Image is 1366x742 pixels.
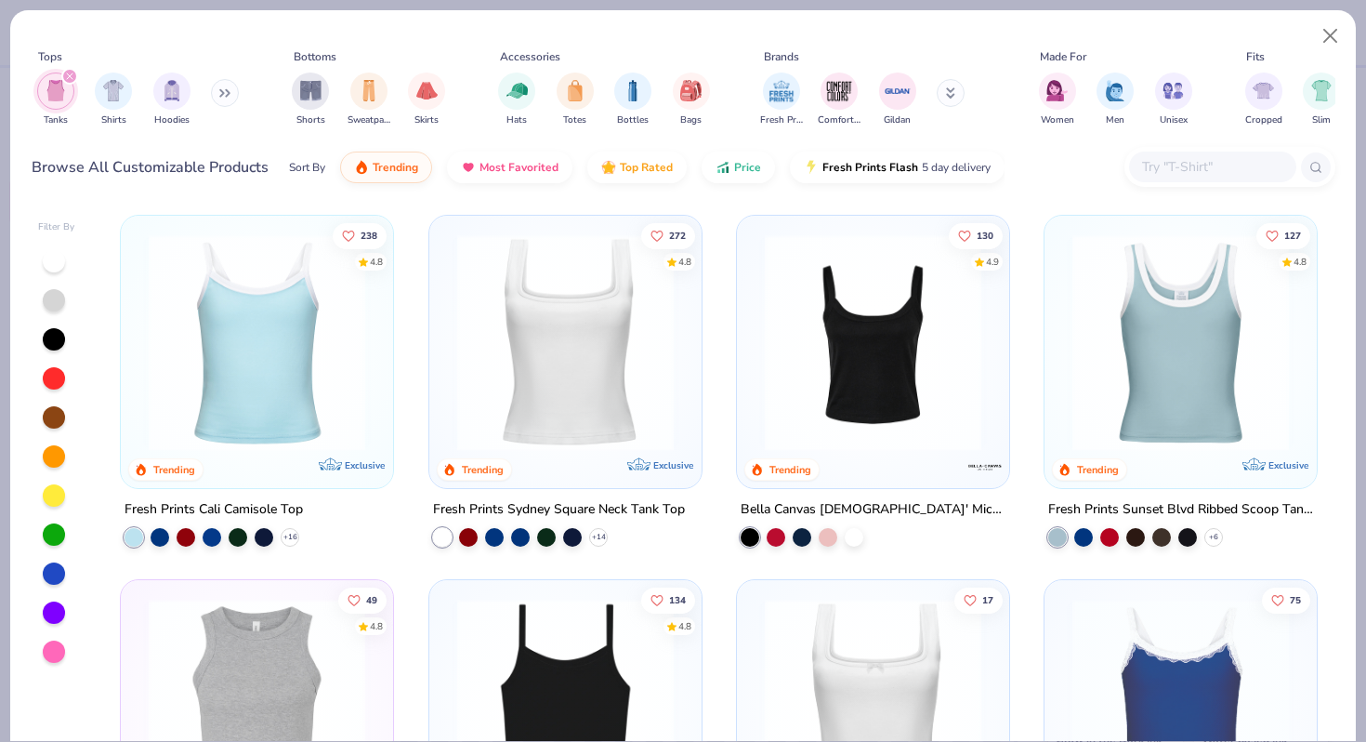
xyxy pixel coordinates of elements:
button: filter button [1039,73,1076,127]
div: filter for Men [1097,73,1134,127]
button: filter button [153,73,190,127]
img: Unisex Image [1162,80,1184,101]
div: filter for Comfort Colors [818,73,860,127]
div: Bella Canvas [DEMOGRAPHIC_DATA]' Micro Ribbed Scoop Tank [741,498,1005,522]
span: Most Favorited [479,160,558,175]
div: 4.8 [370,620,383,634]
span: Totes [563,113,586,127]
div: Bottoms [294,48,336,65]
img: 94a2aa95-cd2b-4983-969b-ecd512716e9a [448,234,683,451]
div: Brands [764,48,799,65]
img: TopRated.gif [601,160,616,175]
img: Men Image [1105,80,1125,101]
span: 5 day delivery [922,157,991,179]
span: 134 [668,596,685,605]
div: filter for Tanks [37,73,74,127]
span: Tanks [44,113,68,127]
img: Totes Image [565,80,585,101]
img: 80dc4ece-0e65-4f15-94a6-2a872a258fbd [991,234,1226,451]
span: Trending [373,160,418,175]
img: Comfort Colors Image [825,77,853,105]
span: Fresh Prints Flash [822,160,918,175]
span: Slim [1312,113,1331,127]
div: filter for Skirts [408,73,445,127]
div: filter for Bottles [614,73,651,127]
div: filter for Shirts [95,73,132,127]
button: filter button [1155,73,1192,127]
span: 238 [361,231,377,240]
button: filter button [1245,73,1282,127]
span: Exclusive [653,459,693,471]
button: Trending [340,152,432,183]
img: Shorts Image [300,80,322,101]
button: Most Favorited [447,152,572,183]
span: Comfort Colors [818,113,860,127]
span: Skirts [414,113,439,127]
span: 17 [982,596,993,605]
span: Hats [506,113,527,127]
div: filter for Gildan [879,73,916,127]
span: + 16 [283,532,297,543]
div: Fresh Prints Sunset Blvd Ribbed Scoop Tank Top [1048,498,1313,522]
button: filter button [498,73,535,127]
span: Exclusive [346,459,386,471]
img: Bottles Image [623,80,643,101]
div: Made For [1040,48,1086,65]
img: Bella + Canvas logo [966,448,1004,485]
img: 805349cc-a073-4baf-ae89-b2761e757b43 [1063,234,1298,451]
img: Hoodies Image [162,80,182,101]
img: Skirts Image [416,80,438,101]
span: Top Rated [620,160,673,175]
div: filter for Cropped [1245,73,1282,127]
div: filter for Hats [498,73,535,127]
div: 4.8 [677,620,690,634]
button: filter button [673,73,710,127]
div: filter for Totes [557,73,594,127]
div: Fits [1246,48,1265,65]
div: 4.8 [370,255,383,269]
div: Fresh Prints Sydney Square Neck Tank Top [433,498,685,522]
img: Bags Image [680,80,701,101]
button: filter button [760,73,803,127]
button: filter button [818,73,860,127]
button: Price [702,152,775,183]
div: Browse All Customizable Products [32,156,269,179]
span: 75 [1290,596,1301,605]
button: Like [949,222,1003,248]
span: 130 [977,231,993,240]
div: 4.8 [1294,255,1307,269]
button: filter button [37,73,74,127]
span: Fresh Prints [760,113,803,127]
div: filter for Women [1039,73,1076,127]
img: flash.gif [804,160,819,175]
span: Men [1106,113,1124,127]
div: Sort By [289,159,325,176]
div: filter for Bags [673,73,710,127]
span: + 14 [591,532,605,543]
span: Cropped [1245,113,1282,127]
div: filter for Fresh Prints [760,73,803,127]
span: 127 [1284,231,1301,240]
span: Exclusive [1268,459,1308,471]
img: Gildan Image [884,77,912,105]
div: Tops [38,48,62,65]
img: 8af284bf-0d00-45ea-9003-ce4b9a3194ad [755,234,991,451]
span: + 6 [1209,532,1218,543]
div: Filter By [38,220,75,234]
img: Sweatpants Image [359,80,379,101]
button: Like [338,588,387,614]
img: Women Image [1046,80,1068,101]
input: Try "T-Shirt" [1140,156,1283,178]
button: Top Rated [587,152,687,183]
img: Hats Image [506,80,528,101]
div: Fresh Prints Cali Camisole Top [125,498,303,522]
div: filter for Sweatpants [348,73,390,127]
span: Price [734,160,761,175]
img: 63ed7c8a-03b3-4701-9f69-be4b1adc9c5f [683,234,918,451]
button: filter button [879,73,916,127]
div: 4.8 [677,255,690,269]
img: Tanks Image [46,80,66,101]
img: trending.gif [354,160,369,175]
button: Like [954,588,1003,614]
div: filter for Unisex [1155,73,1192,127]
